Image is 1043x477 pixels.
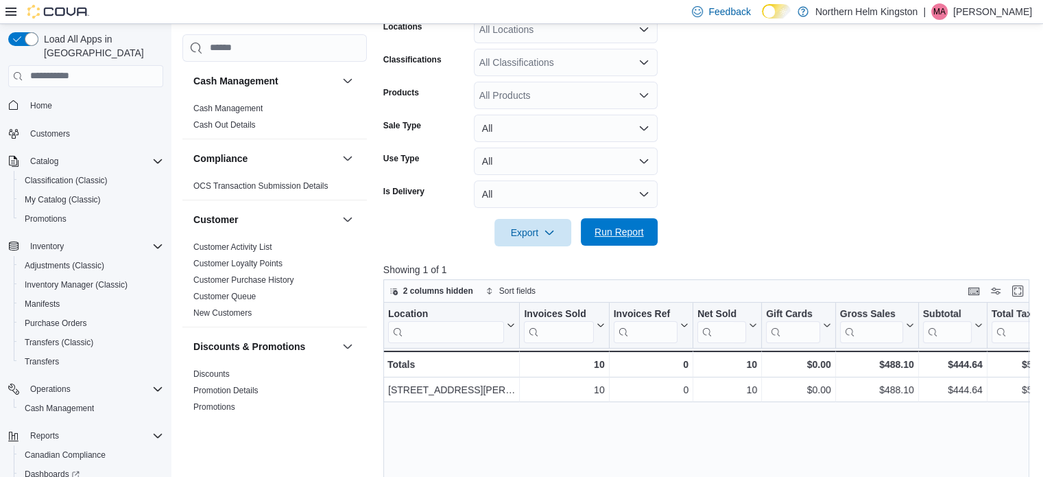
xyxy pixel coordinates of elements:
[19,172,163,189] span: Classification (Classic)
[383,186,424,197] label: Is Delivery
[19,296,163,312] span: Manifests
[25,153,163,170] span: Catalog
[923,382,983,398] div: $444.64
[25,450,106,461] span: Canadian Compliance
[193,213,337,226] button: Customer
[193,402,235,412] span: Promotions
[403,286,473,296] span: 2 columns hidden
[339,211,356,228] button: Customer
[503,219,563,246] span: Export
[383,263,1036,277] p: Showing 1 of 1
[384,283,479,299] button: 2 columns hidden
[193,292,256,301] a: Customer Queue
[25,153,64,170] button: Catalog
[25,318,87,329] span: Purchase Orders
[613,382,688,398] div: 0
[19,257,163,274] span: Adjustments (Classic)
[638,57,649,68] button: Open list of options
[19,257,110,274] a: Adjustments (Classic)
[19,400,163,417] span: Cash Management
[193,242,272,252] a: Customer Activity List
[182,100,367,139] div: Cash Management
[193,307,252,318] span: New Customers
[193,291,256,302] span: Customer Queue
[474,115,658,142] button: All
[19,296,65,312] a: Manifests
[923,307,972,321] div: Subtotal
[339,73,356,89] button: Cash Management
[613,356,688,373] div: 0
[30,128,70,139] span: Customers
[3,152,169,171] button: Catalog
[25,238,163,255] span: Inventory
[1009,283,1026,299] button: Enter fullscreen
[19,172,113,189] a: Classification (Classic)
[966,283,982,299] button: Keyboard shortcuts
[613,307,688,342] button: Invoices Ref
[388,307,504,342] div: Location
[494,219,571,246] button: Export
[25,403,94,414] span: Cash Management
[19,353,163,370] span: Transfers
[766,307,820,321] div: Gift Cards
[19,447,111,463] a: Canadian Compliance
[383,120,421,131] label: Sale Type
[815,3,918,20] p: Northern Helm Kingston
[923,307,983,342] button: Subtotal
[923,307,972,342] div: Subtotal
[193,103,263,114] span: Cash Management
[30,384,71,395] span: Operations
[25,194,101,205] span: My Catalog (Classic)
[388,307,515,342] button: Location
[638,24,649,35] button: Open list of options
[931,3,948,20] div: Maria Amorim
[383,54,442,65] label: Classifications
[193,242,272,253] span: Customer Activity List
[474,181,658,208] button: All
[193,402,235,412] a: Promotions
[14,399,169,418] button: Cash Management
[388,382,515,398] div: [STREET_ADDRESS][PERSON_NAME] - [GEOGRAPHIC_DATA]
[14,294,169,314] button: Manifests
[3,124,169,143] button: Customers
[383,21,422,32] label: Locations
[524,307,593,342] div: Invoices Sold
[3,237,169,256] button: Inventory
[987,283,1004,299] button: Display options
[499,286,536,296] span: Sort fields
[193,181,328,191] span: OCS Transaction Submission Details
[30,156,58,167] span: Catalog
[25,213,67,224] span: Promotions
[193,385,259,396] span: Promotion Details
[19,277,133,293] a: Inventory Manager (Classic)
[27,5,89,19] img: Cova
[19,211,163,227] span: Promotions
[923,3,926,20] p: |
[30,241,64,252] span: Inventory
[19,191,163,208] span: My Catalog (Classic)
[708,5,750,19] span: Feedback
[595,225,644,239] span: Run Report
[193,152,337,165] button: Compliance
[581,218,658,246] button: Run Report
[14,314,169,333] button: Purchase Orders
[25,279,128,290] span: Inventory Manager (Classic)
[25,260,104,271] span: Adjustments (Classic)
[840,382,914,398] div: $488.10
[3,380,169,399] button: Operations
[19,334,163,351] span: Transfers (Classic)
[524,356,604,373] div: 10
[14,352,169,371] button: Transfers
[638,90,649,101] button: Open list of options
[25,381,163,397] span: Operations
[19,400,99,417] a: Cash Management
[193,340,337,353] button: Discounts & Promotions
[25,126,75,142] a: Customers
[524,307,593,321] div: Invoices Sold
[992,307,1040,342] div: Total Tax
[30,430,59,441] span: Reports
[762,4,791,19] input: Dark Mode
[992,307,1040,321] div: Total Tax
[182,366,367,421] div: Discounts & Promotions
